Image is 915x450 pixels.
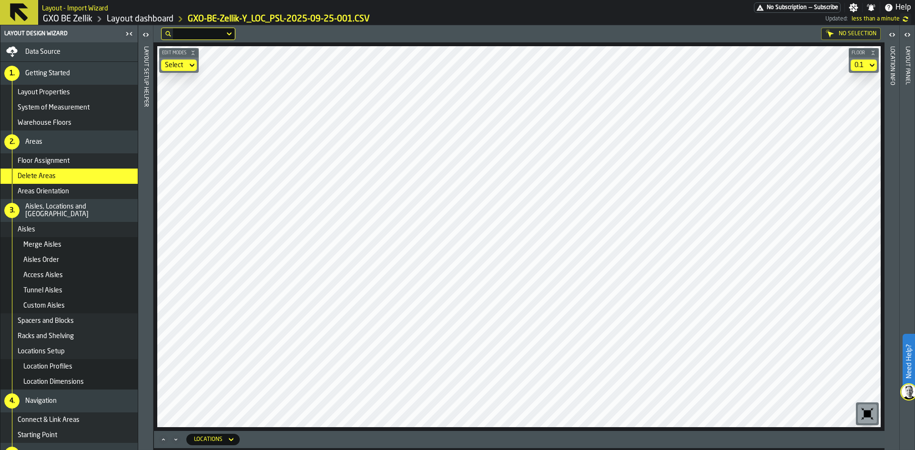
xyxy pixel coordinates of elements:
[0,222,138,237] li: menu Aisles
[809,4,812,11] span: —
[863,3,880,12] label: button-toggle-Notifications
[18,431,57,439] span: Starting Point
[25,203,134,218] span: Aisles, Locations and [GEOGRAPHIC_DATA]
[0,268,138,283] li: menu Access Aisles
[900,25,915,450] header: Layout panel
[901,27,914,44] label: button-toggle-Open
[814,4,838,11] span: Subscribe
[904,44,911,448] div: Layout panel
[900,13,911,25] label: button-toggle-undefined
[0,25,138,42] header: Layout Design Wizard
[0,359,138,374] li: menu Location Profiles
[25,48,61,56] span: Data Source
[42,13,434,25] nav: Breadcrumb
[23,287,62,294] span: Tunnel Aisles
[0,169,138,184] li: menu Delete Areas
[754,2,841,13] div: Menu Subscription
[186,434,240,445] div: DropdownMenuValue-locations
[0,100,138,115] li: menu System of Measurement
[885,27,899,44] label: button-toggle-Open
[4,66,20,81] div: 1.
[194,436,223,443] div: DropdownMenuValue-locations
[889,44,895,448] div: Location Info
[23,271,63,279] span: Access Aisles
[165,61,183,69] div: DropdownMenuValue-none
[880,2,915,13] label: button-toggle-Help
[23,241,61,249] span: Merge Aisles
[854,61,864,69] div: DropdownMenuValue-floor-caa8e4e621
[884,25,899,450] header: Location Info
[18,332,74,340] span: Racks and Shelving
[0,313,138,329] li: menu Spacers and Blocks
[18,104,90,111] span: System of Measurement
[107,14,173,24] a: link-to-/wh/i/5fa160b1-7992-442a-9057-4226e3d2ae6d/designer
[0,237,138,252] li: menu Merge Aisles
[2,30,122,37] div: Layout Design Wizard
[0,374,138,390] li: menu Location Dimensions
[25,70,70,77] span: Getting Started
[754,2,841,13] a: link-to-/wh/i/5fa160b1-7992-442a-9057-4226e3d2ae6d/pricing/
[850,50,868,56] span: Floor
[0,298,138,313] li: menu Custom Aisles
[0,199,138,222] li: menu Aisles, Locations and Bays
[23,378,84,386] span: Location Dimensions
[4,134,20,150] div: 2.
[18,188,69,195] span: Areas Orientation
[0,85,138,100] li: menu Layout Properties
[138,25,153,450] header: Layout Setup Helper
[825,16,848,22] span: Updated:
[904,335,914,388] label: Need Help?
[849,48,879,58] button: button-
[25,138,42,146] span: Areas
[845,3,862,12] label: button-toggle-Settings
[18,416,80,424] span: Connect & Link Areas
[0,390,138,412] li: menu Navigation
[23,363,72,370] span: Location Profiles
[23,256,59,264] span: Aisles Order
[0,252,138,268] li: menu Aisles Order
[0,283,138,298] li: menu Tunnel Aisles
[18,317,74,325] span: Spacers and Blocks
[23,302,65,310] span: Custom Aisles
[42,3,108,12] h2: Sub Title
[158,435,169,444] button: Maximize
[0,115,138,130] li: menu Warehouse Floors
[18,157,70,165] span: Floor Assignment
[43,14,92,24] a: link-to-/wh/i/5fa160b1-7992-442a-9057-4226e3d2ae6d
[767,4,807,11] span: No Subscription
[18,172,56,180] span: Delete Areas
[139,27,152,44] label: button-toggle-Open
[18,226,35,233] span: Aisles
[18,119,71,127] span: Warehouse Floors
[0,130,138,153] li: menu Areas
[161,60,197,71] div: DropdownMenuValue-none
[18,89,70,96] span: Layout Properties
[170,435,182,444] button: Minimize
[160,50,188,56] span: Edit Modes
[122,28,136,40] label: button-toggle-Close me
[0,412,138,428] li: menu Connect & Link Areas
[852,16,900,22] span: 08/10/2025, 11:28:53
[0,344,138,359] li: menu Locations Setup
[821,28,881,40] div: No Selection
[142,44,149,448] div: Layout Setup Helper
[895,2,911,13] span: Help
[856,402,879,425] div: button-toolbar-undefined
[0,153,138,169] li: menu Floor Assignment
[860,406,875,421] svg: Reset zoom and position
[851,60,877,71] div: DropdownMenuValue-floor-caa8e4e621
[0,42,138,62] li: menu Data Source
[0,62,138,85] li: menu Getting Started
[165,31,171,37] div: hide filter
[159,48,199,58] button: button-
[0,184,138,199] li: menu Areas Orientation
[18,348,65,355] span: Locations Setup
[4,393,20,409] div: 4.
[188,14,370,24] a: link-to-/wh/i/5fa160b1-7992-442a-9057-4226e3d2ae6d/import/layout/c2289acf-db0f-40b7-8b31-d8edf789...
[0,329,138,344] li: menu Racks and Shelving
[0,428,138,443] li: menu Starting Point
[4,203,20,218] div: 3.
[25,397,57,405] span: Navigation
